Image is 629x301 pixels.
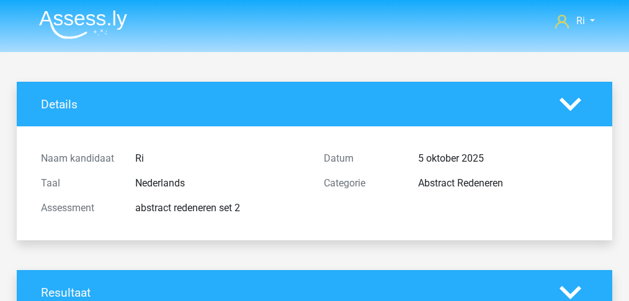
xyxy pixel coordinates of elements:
[32,151,126,166] div: Naam kandidaat
[409,176,597,191] div: Abstract Redeneren
[41,97,541,111] h4: Details
[409,151,597,166] div: 5 oktober 2025
[576,15,585,27] span: Ri
[126,201,314,216] div: abstract redeneren set 2
[550,14,600,28] a: Ri
[314,151,409,166] div: Datum
[126,176,314,191] div: Nederlands
[32,201,126,216] div: Assessment
[314,176,409,191] div: Categorie
[39,10,127,39] img: Assessly
[41,286,541,300] h4: Resultaat
[32,176,126,191] div: Taal
[126,151,314,166] div: Ri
